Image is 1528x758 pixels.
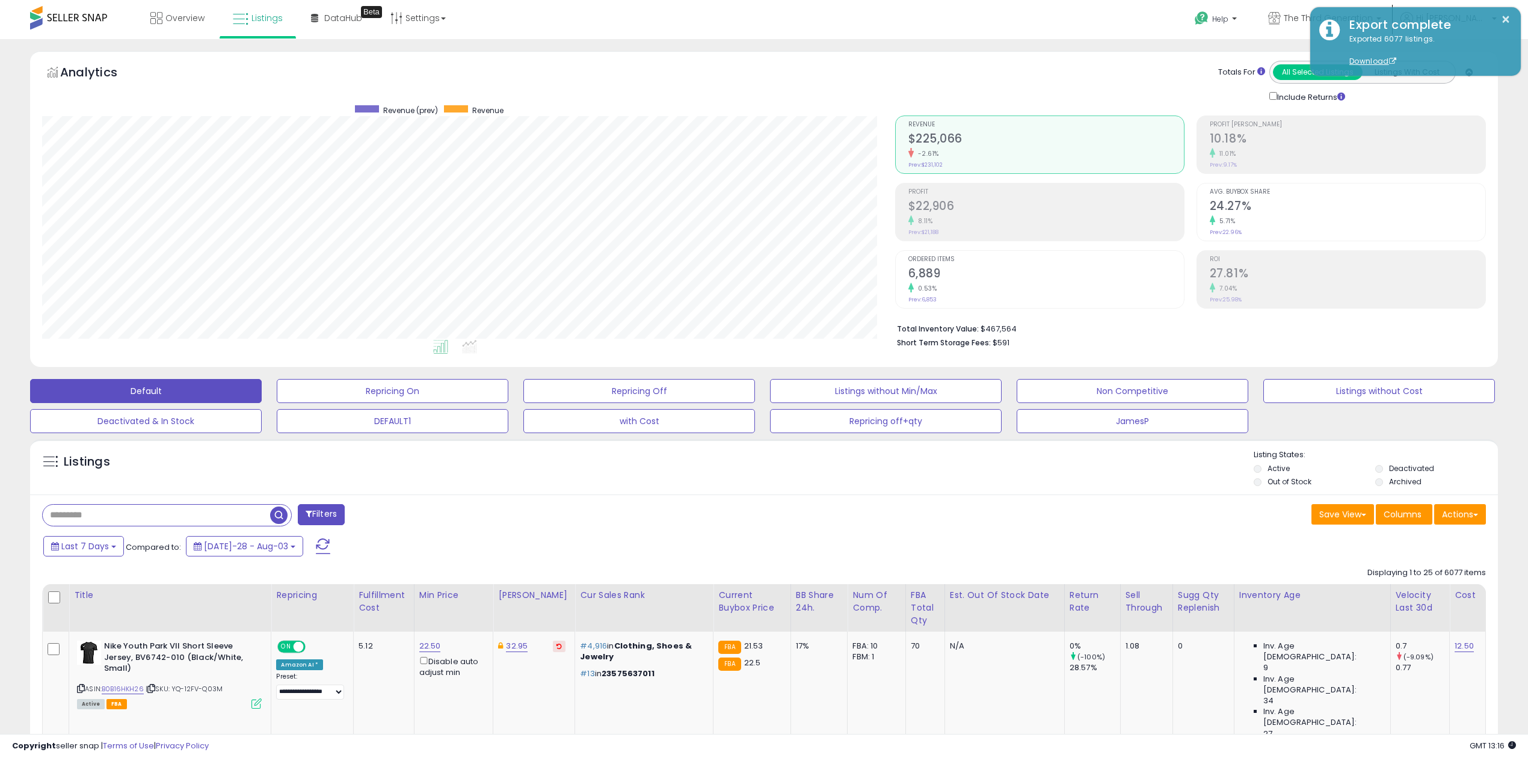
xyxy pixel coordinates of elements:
small: FBA [718,658,741,671]
a: 32.95 [506,640,528,652]
span: Revenue [908,122,1184,128]
i: Get Help [1194,11,1209,26]
small: 11.01% [1215,149,1236,158]
div: 17% [796,641,839,652]
div: Return Rate [1070,589,1115,614]
button: Listings without Min/Max [770,379,1002,403]
span: OFF [304,642,323,652]
div: 70 [911,641,935,652]
span: Clothing, Shoes & Jewelry [580,640,692,662]
strong: Copyright [12,740,56,751]
div: Disable auto adjust min [419,655,484,678]
div: ASIN: [77,641,262,707]
div: 0.77 [1396,662,1450,673]
span: 22.5 [744,657,761,668]
h2: 6,889 [908,267,1184,283]
button: DEFAULT1 [277,409,508,433]
span: ROI [1210,256,1485,263]
a: Terms of Use [103,740,154,751]
div: Totals For [1218,67,1265,78]
p: N/A [950,641,1055,652]
button: Filters [298,504,345,525]
button: Last 7 Days [43,536,124,556]
div: Sugg Qty Replenish [1178,589,1229,614]
span: Profit [PERSON_NAME] [1210,122,1485,128]
li: $467,564 [897,321,1477,335]
span: 34 [1263,695,1274,706]
div: Preset: [276,673,344,700]
div: FBA: 10 [852,641,896,652]
div: 0.7 [1396,641,1450,652]
span: Revenue [472,105,504,116]
span: #4,916 [580,640,607,652]
div: Current Buybox Price [718,589,785,614]
span: FBA [106,699,127,709]
a: Help [1185,2,1249,39]
div: [PERSON_NAME] [498,589,570,602]
span: 23575637011 [602,668,655,679]
div: FBA Total Qty [911,589,940,627]
button: Repricing off+qty [770,409,1002,433]
span: Overview [165,12,205,24]
small: 5.71% [1215,217,1236,226]
span: The Third Generation [1284,12,1373,24]
small: FBA [718,641,741,654]
h2: 27.81% [1210,267,1485,283]
div: Num of Comp. [852,589,900,614]
button: Columns [1376,504,1432,525]
span: All listings currently available for purchase on Amazon [77,699,105,709]
span: Ordered Items [908,256,1184,263]
span: Help [1212,14,1228,24]
div: seller snap | | [12,741,209,752]
button: Deactivated & In Stock [30,409,262,433]
p: Listing States: [1254,449,1498,461]
span: Inv. Age [DEMOGRAPHIC_DATA]: [1263,674,1381,695]
a: 22.50 [419,640,441,652]
div: Export complete [1340,16,1512,34]
span: Inv. Age [DEMOGRAPHIC_DATA]: [1263,706,1381,728]
h2: $225,066 [908,132,1184,148]
small: 0.53% [914,284,937,293]
a: B0B16HKH26 [102,684,144,694]
span: ON [279,642,294,652]
div: Include Returns [1260,90,1360,103]
div: 0 [1178,641,1225,652]
span: Profit [908,189,1184,196]
span: Inv. Age [DEMOGRAPHIC_DATA]: [1263,641,1381,662]
a: 12.50 [1455,640,1474,652]
label: Archived [1389,476,1422,487]
span: | SKU: YQ-12FV-Q03M [146,684,223,694]
div: Est. Out Of Stock Date [950,589,1059,602]
span: Compared to: [126,541,181,553]
th: Please note that this number is a calculation based on your required days of coverage and your ve... [1172,584,1234,632]
h2: $22,906 [908,199,1184,215]
div: 28.57% [1070,662,1120,673]
div: Displaying 1 to 25 of 6077 items [1367,567,1486,579]
small: -2.61% [914,149,939,158]
div: Fulfillment Cost [359,589,409,614]
div: 1.08 [1126,641,1163,652]
small: (-100%) [1077,652,1105,662]
a: Download [1349,56,1396,66]
div: Tooltip anchor [361,6,382,18]
span: $591 [993,337,1009,348]
div: Cost [1455,589,1480,602]
span: #13 [580,668,594,679]
small: Prev: 9.17% [1210,161,1237,168]
small: 7.04% [1215,284,1237,293]
button: Repricing Off [523,379,755,403]
div: Min Price [419,589,488,602]
div: Cur Sales Rank [580,589,708,602]
b: Nike Youth Park VII Short Sleeve Jersey, BV6742-010 (Black/White, Small) [104,641,250,677]
button: Actions [1434,504,1486,525]
button: JamesP [1017,409,1248,433]
small: Prev: 25.98% [1210,296,1242,303]
h2: 10.18% [1210,132,1485,148]
span: 2025-08-11 13:16 GMT [1470,740,1516,751]
div: FBM: 1 [852,652,896,662]
div: Title [74,589,266,602]
span: Listings [251,12,283,24]
button: × [1501,12,1511,27]
span: Columns [1384,508,1422,520]
small: Prev: $21,188 [908,229,938,236]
